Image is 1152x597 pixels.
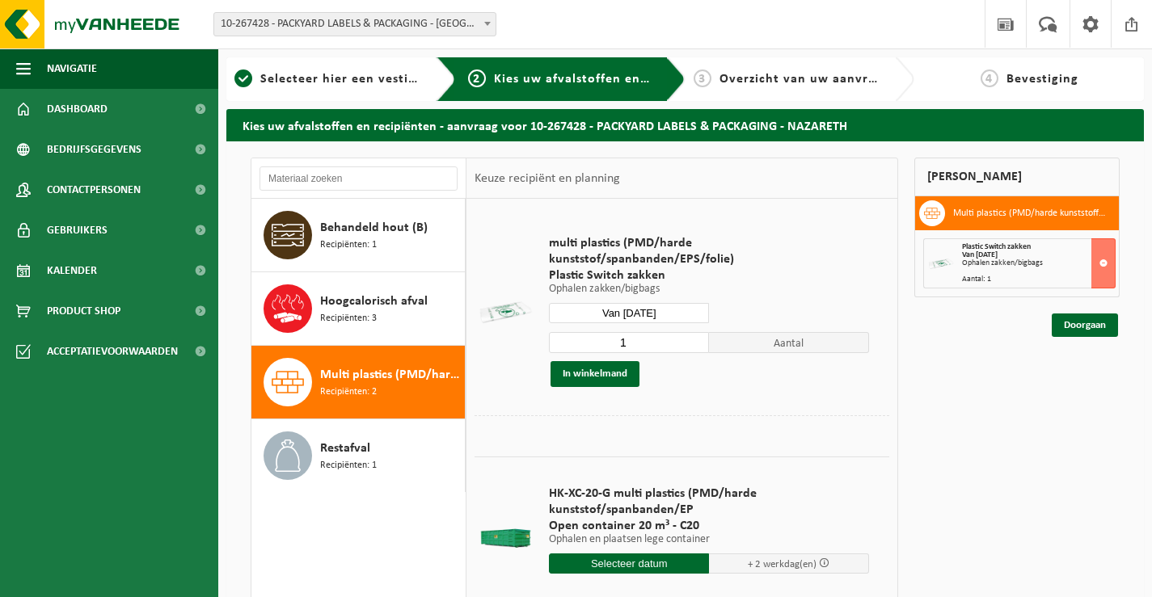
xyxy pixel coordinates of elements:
span: Gebruikers [47,210,108,250]
span: 10-267428 - PACKYARD LABELS & PACKAGING - NAZARETH [214,13,496,36]
span: Contactpersonen [47,170,141,210]
span: Overzicht van uw aanvraag [719,73,890,86]
div: Aantal: 1 [962,275,1115,284]
h3: Multi plastics (PMD/harde kunststoffen/spanbanden/EPS/folie naturel/folie gemengd) [953,200,1107,226]
span: Behandeld hout (B) [320,218,428,238]
span: Recipiënten: 3 [320,311,377,326]
span: Aantal [709,332,869,353]
button: Restafval Recipiënten: 1 [251,419,466,492]
span: Plastic Switch zakken [962,242,1031,251]
span: Multi plastics (PMD/harde kunststoffen/spanbanden/EPS/folie naturel/folie gemengd) [320,365,461,385]
button: Behandeld hout (B) Recipiënten: 1 [251,199,466,272]
button: Hoogcalorisch afval Recipiënten: 3 [251,272,466,346]
a: 1Selecteer hier een vestiging [234,69,424,89]
span: multi plastics (PMD/harde kunststof/spanbanden/EPS/folie) [549,235,869,267]
span: Kalender [47,250,97,291]
h2: Kies uw afvalstoffen en recipiënten - aanvraag voor 10-267428 - PACKYARD LABELS & PACKAGING - NAZ... [226,109,1144,141]
div: Ophalen zakken/bigbags [962,259,1115,267]
span: Product Shop [47,291,120,331]
input: Materiaal zoeken [260,166,458,191]
input: Selecteer datum [549,303,709,323]
span: 2 [468,69,486,87]
div: Keuze recipiënt en planning [466,158,628,199]
span: 3 [694,69,711,87]
strong: Van [DATE] [962,250,998,259]
p: Ophalen en plaatsen lege container [549,534,869,545]
input: Selecteer datum [549,553,709,574]
span: Plastic Switch zakken [549,267,869,284]
span: Recipiënten: 1 [320,458,377,473]
button: In winkelmand [551,361,639,387]
span: Acceptatievoorwaarden [47,331,178,372]
span: Navigatie [47,48,97,89]
span: Selecteer hier een vestiging [260,73,435,86]
span: Dashboard [47,89,108,129]
a: Doorgaan [1052,313,1118,337]
span: Restafval [320,439,370,458]
div: [PERSON_NAME] [914,158,1120,196]
span: Bevestiging [1006,73,1078,86]
span: HK-XC-20-G multi plastics (PMD/harde kunststof/spanbanden/EP [549,486,869,518]
button: Multi plastics (PMD/harde kunststoffen/spanbanden/EPS/folie naturel/folie gemengd) Recipiënten: 2 [251,346,466,419]
span: Recipiënten: 2 [320,385,377,400]
span: 1 [234,69,252,87]
span: Open container 20 m³ - C20 [549,518,869,534]
span: + 2 werkdag(en) [748,559,817,570]
p: Ophalen zakken/bigbags [549,284,869,295]
span: 4 [981,69,998,87]
span: Recipiënten: 1 [320,238,377,253]
span: 10-267428 - PACKYARD LABELS & PACKAGING - NAZARETH [213,12,496,36]
span: Bedrijfsgegevens [47,129,141,170]
span: Hoogcalorisch afval [320,292,428,311]
span: Kies uw afvalstoffen en recipiënten [494,73,716,86]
